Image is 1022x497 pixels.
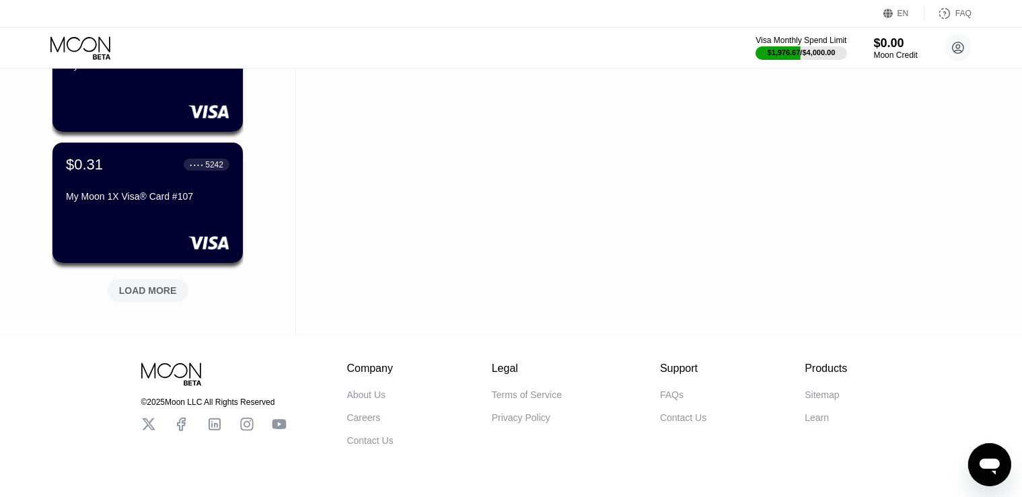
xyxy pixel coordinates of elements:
[924,7,972,20] div: FAQ
[52,143,243,263] div: $0.31● ● ● ●5242My Moon 1X Visa® Card #107
[660,389,684,400] div: FAQs
[66,156,103,174] div: $0.31
[805,389,839,400] div: Sitemap
[874,36,918,50] div: $0.00
[347,435,394,446] div: Contact Us
[119,284,177,297] div: LOAD MORE
[347,362,394,375] div: Company
[756,36,846,60] div: Visa Monthly Spend Limit$1,976.67/$4,000.00
[768,48,836,56] div: $1,976.67 / $4,000.00
[660,412,706,423] div: Contact Us
[492,362,562,375] div: Legal
[347,412,381,423] div: Careers
[52,11,243,132] div: $0.40● ● ● ●1731My Moon 1X Visa® Card #108
[756,36,846,45] div: Visa Monthly Spend Limit
[492,412,550,423] div: Privacy Policy
[66,191,229,202] div: My Moon 1X Visa® Card #107
[805,362,847,375] div: Products
[492,389,562,400] div: Terms of Service
[883,7,924,20] div: EN
[660,362,706,375] div: Support
[347,389,386,400] div: About Us
[955,9,972,18] div: FAQ
[98,274,198,302] div: LOAD MORE
[968,443,1011,486] iframe: Кнопка запуска окна обмена сообщениями
[190,163,203,167] div: ● ● ● ●
[141,397,287,407] div: © 2025 Moon LLC All Rights Reserved
[205,160,223,169] div: 5242
[898,9,909,18] div: EN
[874,50,918,60] div: Moon Credit
[805,412,829,423] div: Learn
[874,36,918,60] div: $0.00Moon Credit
